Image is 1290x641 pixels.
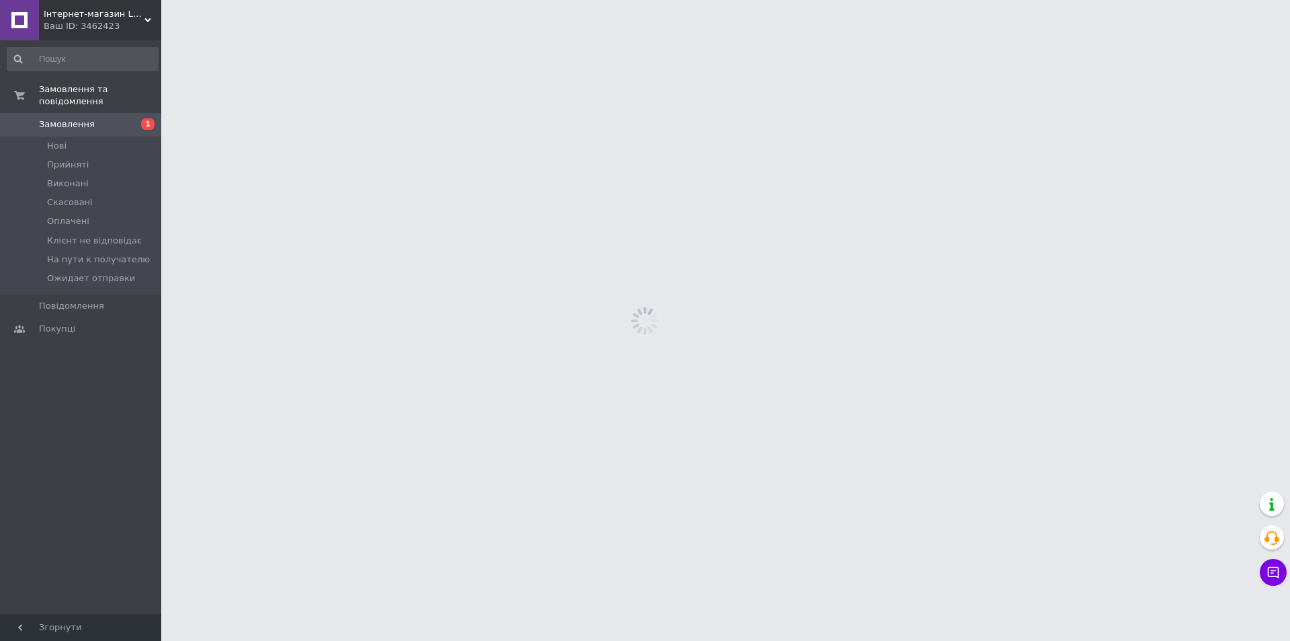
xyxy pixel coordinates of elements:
[7,47,159,71] input: Пошук
[44,20,161,32] div: Ваш ID: 3462423
[47,196,93,209] span: Скасовані
[39,118,95,130] span: Замовлення
[39,323,75,335] span: Покупці
[47,159,89,171] span: Прийняті
[47,254,150,266] span: На пути к получателю
[39,83,161,108] span: Замовлення та повідомлення
[44,8,144,20] span: Інтернет-магазин LEDUA
[47,272,135,285] span: Ожидает отправки
[141,118,155,130] span: 1
[47,215,89,227] span: Оплачені
[47,140,67,152] span: Нові
[1260,559,1287,586] button: Чат з покупцем
[47,178,89,190] span: Виконані
[47,235,142,247] span: Клієнт не відповідає
[39,300,104,312] span: Повідомлення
